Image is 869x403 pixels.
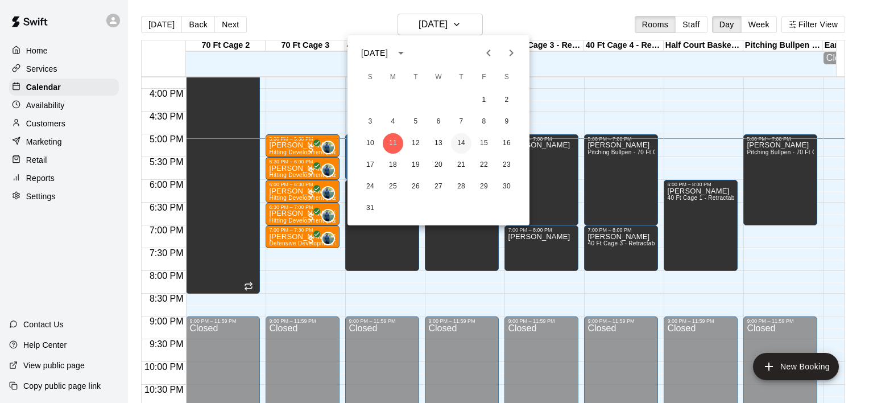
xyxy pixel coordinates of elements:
button: 5 [405,112,426,132]
span: Wednesday [428,66,449,89]
button: 28 [451,176,471,197]
span: Monday [383,66,403,89]
button: 19 [405,155,426,175]
button: 22 [474,155,494,175]
button: 13 [428,133,449,154]
button: 8 [474,112,494,132]
button: 23 [496,155,517,175]
button: 2 [496,90,517,110]
span: Tuesday [405,66,426,89]
button: 29 [474,176,494,197]
button: 16 [496,133,517,154]
button: 26 [405,176,426,197]
button: 27 [428,176,449,197]
button: 21 [451,155,471,175]
div: [DATE] [361,47,388,59]
button: 18 [383,155,403,175]
button: 25 [383,176,403,197]
button: 24 [360,176,380,197]
button: 3 [360,112,380,132]
button: 9 [496,112,517,132]
span: Friday [474,66,494,89]
span: Thursday [451,66,471,89]
button: calendar view is open, switch to year view [391,43,411,63]
button: 12 [405,133,426,154]
button: 30 [496,176,517,197]
button: 1 [474,90,494,110]
button: 11 [383,133,403,154]
button: 14 [451,133,471,154]
button: 20 [428,155,449,175]
button: 7 [451,112,471,132]
button: Previous month [477,42,500,64]
button: Next month [500,42,523,64]
button: 10 [360,133,380,154]
button: 4 [383,112,403,132]
button: 31 [360,198,380,219]
button: 15 [474,133,494,154]
button: 17 [360,155,380,175]
span: Saturday [496,66,517,89]
button: 6 [428,112,449,132]
span: Sunday [360,66,380,89]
